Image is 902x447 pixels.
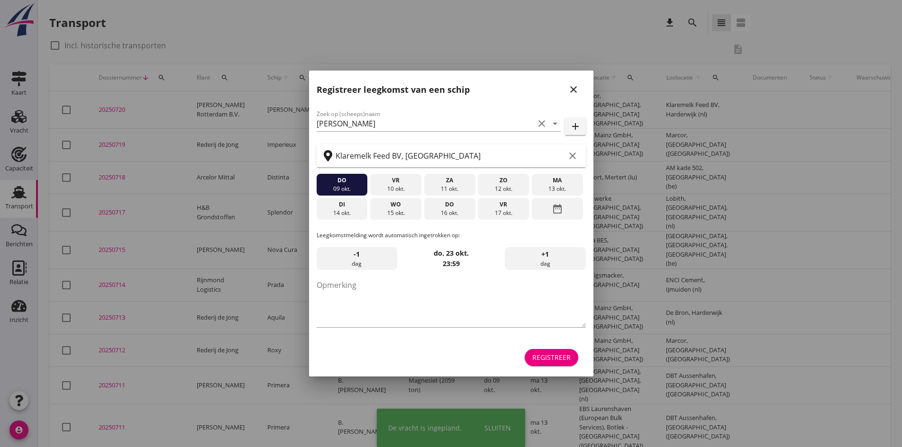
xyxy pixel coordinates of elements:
[505,247,585,270] div: dag
[567,150,578,161] i: clear
[552,200,563,217] i: date_range
[568,84,579,95] i: close
[317,247,397,270] div: dag
[373,185,419,193] div: 10 okt.
[426,200,473,209] div: do
[336,148,565,163] input: Zoek op terminal of plaats
[319,185,365,193] div: 09 okt.
[570,121,581,132] i: add
[434,249,469,258] strong: do. 23 okt.
[354,249,360,259] span: -1
[317,116,534,131] input: Zoek op (scheeps)naam
[480,200,527,209] div: vr
[373,209,419,217] div: 15 okt.
[426,176,473,185] div: za
[373,200,419,209] div: wo
[532,352,571,362] div: Registreer
[317,277,586,327] textarea: Opmerking
[426,185,473,193] div: 11 okt.
[536,118,547,129] i: clear
[525,349,578,366] button: Registreer
[443,259,460,268] strong: 23:59
[426,209,473,217] div: 16 okt.
[317,231,586,240] p: Leegkomstmelding wordt automatisch ingetrokken op:
[541,249,549,259] span: +1
[319,209,365,217] div: 14 okt.
[319,200,365,209] div: di
[534,176,581,185] div: ma
[319,176,365,185] div: do
[480,176,527,185] div: zo
[373,176,419,185] div: vr
[317,83,470,96] h2: Registreer leegkomst van een schip
[549,118,561,129] i: arrow_drop_down
[480,185,527,193] div: 12 okt.
[480,209,527,217] div: 17 okt.
[534,185,581,193] div: 13 okt.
